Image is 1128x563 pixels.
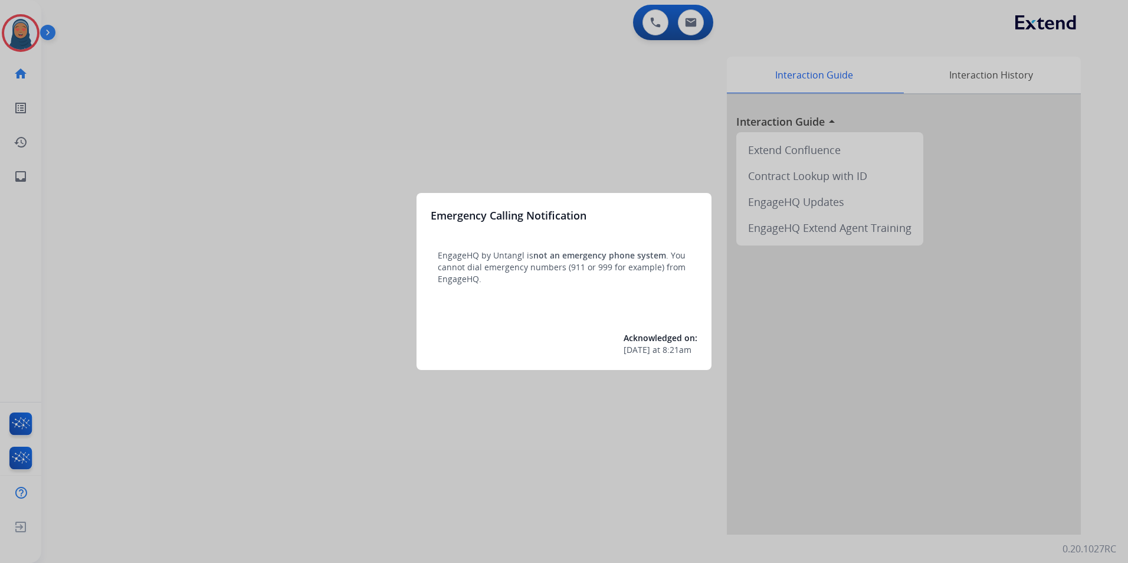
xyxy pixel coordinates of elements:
[624,344,650,356] span: [DATE]
[1063,542,1116,556] p: 0.20.1027RC
[624,332,697,343] span: Acknowledged on:
[663,344,691,356] span: 8:21am
[438,250,690,285] p: EngageHQ by Untangl is . You cannot dial emergency numbers (911 or 999 for example) from EngageHQ.
[533,250,666,261] span: not an emergency phone system
[431,207,586,224] h3: Emergency Calling Notification
[624,344,697,356] div: at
